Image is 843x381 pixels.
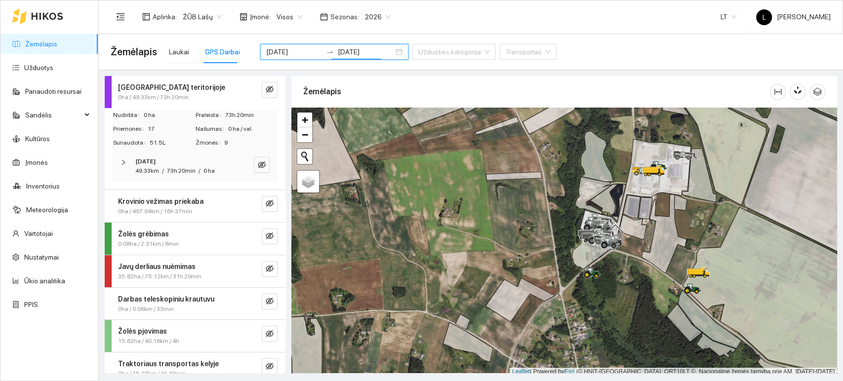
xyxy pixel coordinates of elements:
[118,327,167,335] strong: Žolės pjovimas
[25,135,50,143] a: Kultūros
[338,46,394,57] input: Pabaigos data
[763,9,766,25] span: L
[326,48,334,56] span: to
[266,232,274,241] span: eye-invisible
[113,151,278,182] div: [DATE]49.33km/73h 20min/0 haeye-invisible
[153,11,177,22] span: Aplinka :
[196,124,228,134] span: Našumas
[199,167,201,174] span: /
[266,265,274,274] span: eye-invisible
[135,158,156,165] strong: [DATE]
[564,368,575,375] a: Esri
[113,138,150,148] span: Sunaudota
[297,149,312,164] button: Initiate a new search
[262,82,278,98] button: eye-invisible
[116,12,125,21] span: menu-fold
[105,255,285,287] div: Javų derliaus nuėmimas35.82ha / 75.12km / 31h 29mineye-invisible
[225,111,277,120] span: 73h 20min
[262,326,278,342] button: eye-invisible
[330,11,359,22] span: Sezonas :
[721,9,736,24] span: LT
[118,295,214,303] strong: Darbas teleskopiniu krautuvu
[297,113,312,127] a: Zoom in
[196,111,225,120] span: Praleista
[262,229,278,244] button: eye-invisible
[26,206,68,214] a: Meteorologija
[26,182,60,190] a: Inventorius
[118,337,179,346] span: 15.62ha / 40.16km / 4h
[266,199,274,209] span: eye-invisible
[105,320,285,352] div: Žolės pjovimas15.62ha / 40.16km / 4heye-invisible
[266,85,274,95] span: eye-invisible
[196,138,224,148] span: Žmonės
[320,13,328,21] span: calendar
[277,9,302,24] span: Visos
[576,368,578,375] span: |
[266,362,274,372] span: eye-invisible
[24,229,53,237] a: Vartotojai
[365,9,391,24] span: 2026
[224,138,277,148] span: 9
[118,305,174,314] span: 0ha / 0.06km / 33min
[512,368,530,375] a: Leaflet
[302,114,308,126] span: +
[510,368,837,376] div: | Powered by © HNIT-[GEOGRAPHIC_DATA]; ORT10LT ©, Nacionalinė žemės tarnyba prie AM, [DATE]-[DATE]
[105,288,285,320] div: Darbas teleskopiniu krautuvu0ha / 0.06km / 33mineye-invisible
[183,9,222,24] span: ŽŪB Lašų
[258,161,266,170] span: eye-invisible
[254,157,270,173] button: eye-invisible
[105,76,285,108] div: [GEOGRAPHIC_DATA] teritorijoje0ha / 49.33km / 73h 20mineye-invisible
[250,11,271,22] span: Įmonė :
[266,297,274,306] span: eye-invisible
[203,167,215,174] span: 0 ha
[25,105,81,125] span: Sandėlis
[142,13,150,21] span: layout
[756,13,831,21] span: [PERSON_NAME]
[326,48,334,56] span: swap-right
[118,93,189,102] span: 0ha / 49.33km / 73h 20min
[118,263,196,270] strong: Javų derliaus nuėmimas
[167,167,196,174] span: 73h 20min
[135,167,159,174] span: 49.33km
[120,159,126,165] span: right
[144,111,195,120] span: 0 ha
[266,46,322,57] input: Pradžios data
[118,369,186,379] span: 0ha / 15.38km / 1h 48min
[205,46,240,57] div: GPS Darbai
[118,207,192,216] span: 0ha / 497.94km / 16h 37min
[162,167,164,174] span: /
[240,13,247,21] span: shop
[118,83,225,91] strong: [GEOGRAPHIC_DATA] teritorijoje
[24,253,59,261] a: Nustatymai
[297,127,312,142] a: Zoom out
[25,40,57,48] a: Žemėlapis
[169,46,189,57] div: Laukai
[111,44,157,60] span: Žemėlapis
[228,124,277,134] span: 0 ha / val.
[770,88,785,96] span: column-width
[262,261,278,277] button: eye-invisible
[266,330,274,339] span: eye-invisible
[24,64,53,72] a: Užduotys
[118,239,179,249] span: 0.08ha / 2.31km / 8min
[25,87,81,95] a: Panaudoti resursai
[262,294,278,309] button: eye-invisible
[262,196,278,212] button: eye-invisible
[24,277,65,285] a: Ūkio analitika
[150,138,195,148] span: 51.5L
[111,7,130,27] button: menu-fold
[302,128,308,141] span: −
[113,124,148,134] span: Priemonės
[113,111,144,120] span: Nudirbta
[118,272,201,281] span: 35.82ha / 75.12km / 31h 29min
[105,223,285,255] div: Žolės grėbimas0.08ha / 2.31km / 8mineye-invisible
[118,197,203,205] strong: Krovinio vežimas priekaba
[148,124,195,134] span: 17
[262,358,278,374] button: eye-invisible
[24,301,38,308] a: PPIS
[25,158,48,166] a: Įmonės
[118,360,219,368] strong: Traktoriaus transportas kelyje
[770,84,786,100] button: column-width
[297,171,319,192] a: Layers
[303,77,770,106] div: Žemėlapis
